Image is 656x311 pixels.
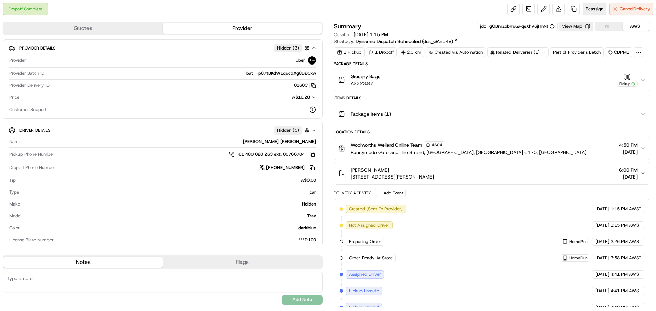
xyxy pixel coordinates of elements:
[9,82,50,88] span: Provider Delivery ID
[19,128,50,133] span: Driver Details
[595,288,609,294] span: [DATE]
[9,225,20,231] span: Color
[334,61,650,67] div: Package Details
[18,177,316,183] div: A$0.00
[9,213,22,219] span: Model
[334,38,458,45] div: Strategy:
[366,47,397,57] div: 1 Dropoff
[605,47,632,57] div: CDPM1
[611,206,641,212] span: 1:15 PM AWST
[308,56,316,65] img: uber-new-logo.jpeg
[595,304,609,310] span: [DATE]
[569,239,588,244] span: HomeRun
[3,23,163,34] button: Quotes
[619,167,638,173] span: 6:00 PM
[351,142,422,149] span: Woolworths Wellard Online Team
[9,107,47,113] span: Customer Support
[611,239,641,245] span: 3:26 PM AWST
[351,80,380,87] span: A$323.87
[246,70,316,76] span: bat_-p87tBKdWLq9cdXg8D20xw
[569,255,588,261] span: HomeRun
[274,44,311,52] button: Hidden (3)
[236,151,305,157] span: +61 480 020 263 ext. 00766704
[426,47,486,57] a: Created via Automation
[334,47,365,57] div: 1 Pickup
[349,206,403,212] span: Created (Sent To Provider)
[24,139,316,145] div: [PERSON_NAME] [PERSON_NAME]
[432,142,442,148] span: 4604
[9,125,317,136] button: Driver DetailsHidden (5)
[334,95,650,101] div: Items Details
[23,225,316,231] div: darkblue
[398,47,424,57] div: 2.0 km
[595,22,623,31] button: PHT
[277,127,299,133] span: Hidden ( 5 )
[24,213,316,219] div: Trax
[611,304,641,310] span: 4:49 PM AWST
[9,70,44,76] span: Provider Batch ID
[334,23,361,29] h3: Summary
[611,255,641,261] span: 3:58 PM AWST
[351,73,380,80] span: Grocery Bags
[296,57,305,63] span: Uber
[259,164,316,171] a: [PHONE_NUMBER]
[619,173,638,180] span: [DATE]
[274,126,311,135] button: Hidden (5)
[480,23,555,29] div: job_gQBmZobK9QRqsXhV6jHnNt
[256,94,316,100] button: A$16.28
[611,271,641,278] span: 4:41 PM AWST
[487,47,549,57] div: Related Deliveries (1)
[356,38,453,45] span: Dynamic Dispatch Scheduled (dss_QAn54v)
[351,173,434,180] span: [STREET_ADDRESS][PERSON_NAME]
[9,139,21,145] span: Name
[611,222,641,228] span: 1:15 PM AWST
[9,189,19,195] span: Type
[334,69,650,91] button: Grocery BagsA$323.87Pickup
[617,73,638,87] button: Pickup
[595,206,609,212] span: [DATE]
[334,103,650,125] button: Package Items (1)
[623,22,650,31] button: AWST
[9,237,54,243] span: License Plate Number
[595,239,609,245] span: [DATE]
[9,177,16,183] span: Tip
[23,201,316,207] div: Holden
[349,271,381,278] span: Assigned Driver
[277,45,299,51] span: Hidden ( 3 )
[609,3,653,15] button: CancelDelivery
[229,151,316,158] a: +61 480 020 263 ext. 00766704
[349,239,381,245] span: Preparing Order
[9,201,20,207] span: Make
[586,6,603,12] span: Reassign
[351,111,391,117] span: Package Items ( 1 )
[354,31,388,38] span: [DATE] 1:15 PM
[9,57,26,63] span: Provider
[351,149,586,156] span: Runnymede Gate and The Strand, [GEOGRAPHIC_DATA], [GEOGRAPHIC_DATA] 6170, [GEOGRAPHIC_DATA]
[349,255,393,261] span: Order Ready At Store
[19,45,55,51] span: Provider Details
[617,81,638,87] div: Pickup
[595,222,609,228] span: [DATE]
[375,189,406,197] button: Add Event
[9,165,55,171] span: Dropoff Phone Number
[356,38,458,45] a: Dynamic Dispatch Scheduled (dss_QAn54v)
[351,167,389,173] span: [PERSON_NAME]
[349,222,389,228] span: Not Assigned Driver
[583,3,606,15] button: Reassign
[163,257,322,268] button: Flags
[292,94,310,100] span: A$16.28
[163,23,322,34] button: Provider
[266,165,305,171] span: [PHONE_NUMBER]
[595,271,609,278] span: [DATE]
[22,189,316,195] div: car
[334,137,650,160] button: Woolworths Wellard Online Team4604Runnymede Gate and The Strand, [GEOGRAPHIC_DATA], [GEOGRAPHIC_D...
[294,82,316,88] button: 0160C
[9,94,19,100] span: Price
[349,288,379,294] span: Pickup Enroute
[3,257,163,268] button: Notes
[349,304,379,310] span: Pickup Arrived
[334,190,371,196] div: Delivery Activity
